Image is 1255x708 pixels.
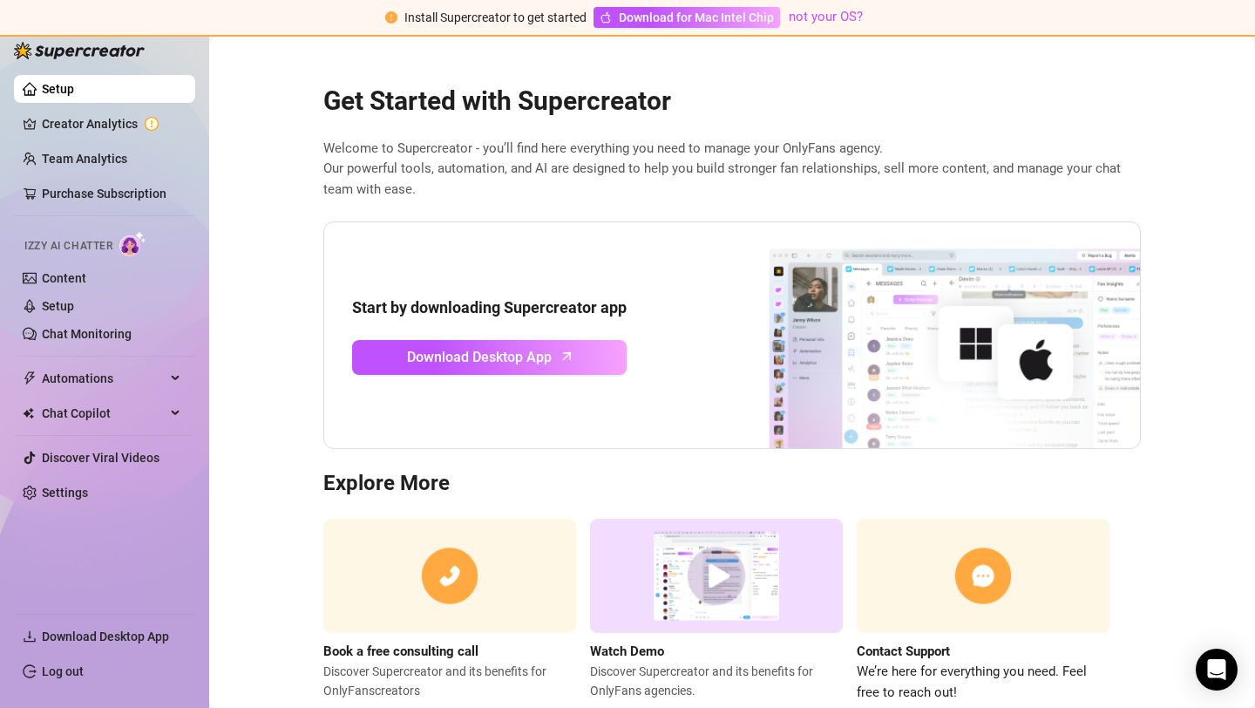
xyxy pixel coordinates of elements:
[42,152,127,166] a: Team Analytics
[23,407,34,419] img: Chat Copilot
[557,346,577,366] span: arrow-up
[404,10,587,24] span: Install Supercreator to get started
[119,231,146,256] img: AI Chatter
[42,82,74,96] a: Setup
[352,340,627,375] a: Download Desktop Apparrow-up
[24,238,112,255] span: Izzy AI Chatter
[42,299,74,313] a: Setup
[590,519,843,633] img: supercreator demo
[323,470,1141,498] h3: Explore More
[323,85,1141,118] h2: Get Started with Supercreator
[42,664,84,678] a: Log out
[42,630,169,643] span: Download Desktop App
[352,298,627,317] strong: Start by downloading Supercreator app
[857,643,950,659] strong: Contact Support
[14,42,145,59] img: logo-BBDzfeDw.svg
[323,519,576,633] img: consulting call
[42,110,181,138] a: Creator Analytics exclamation-circle
[42,364,166,392] span: Automations
[590,643,664,659] strong: Watch Demo
[42,180,181,208] a: Purchase Subscription
[42,399,166,427] span: Chat Copilot
[789,9,863,24] a: not your OS?
[600,11,612,24] span: apple
[704,222,1140,449] img: download app
[857,519,1109,633] img: contact support
[42,486,88,500] a: Settings
[323,519,576,703] a: Book a free consulting callDiscover Supercreator and its benefits for OnlyFanscreators
[857,662,1109,703] span: We’re here for everything you need. Feel free to reach out!
[323,643,478,659] strong: Book a free consulting call
[407,346,552,368] span: Download Desktop App
[42,451,159,465] a: Discover Viral Videos
[590,662,843,700] span: Discover Supercreator and its benefits for OnlyFans agencies.
[323,662,576,700] span: Discover Supercreator and its benefits for OnlyFans creators
[323,139,1141,201] span: Welcome to Supercreator - you’ll find here everything you need to manage your OnlyFans agency. Ou...
[23,630,37,643] span: download
[42,271,86,285] a: Content
[619,8,774,27] span: Download for Mac Intel Chip
[594,7,780,28] a: Download for Mac Intel Chip
[42,327,132,341] a: Chat Monitoring
[1196,649,1238,691] div: Open Intercom Messenger
[385,11,397,24] span: exclamation-circle
[23,371,37,385] span: thunderbolt
[590,519,843,703] a: Watch DemoDiscover Supercreator and its benefits for OnlyFans agencies.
